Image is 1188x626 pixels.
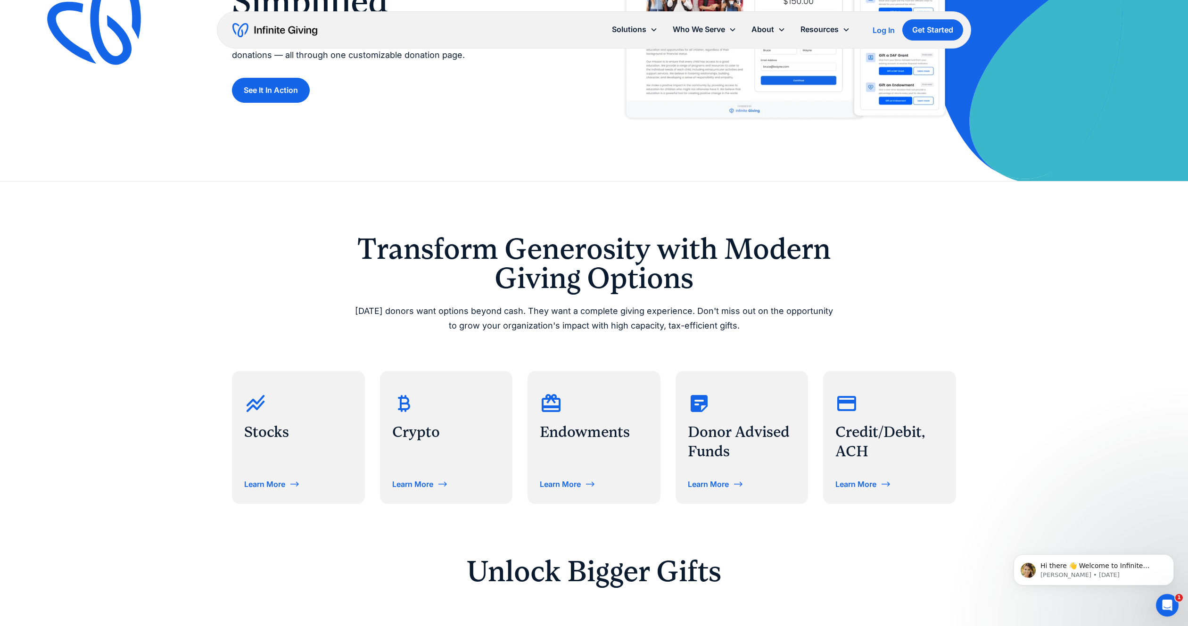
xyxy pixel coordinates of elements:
[612,23,646,36] div: Solutions
[1156,594,1179,617] iframe: Intercom live chat
[353,557,835,586] h2: Unlock Bigger Gifts
[835,422,944,461] h3: Credit/Debit, ACH
[244,480,285,488] div: Learn More
[232,371,365,504] a: StocksLearn More
[232,78,310,103] a: See It In Action
[604,19,665,40] div: Solutions
[999,535,1188,601] iframe: Intercom notifications message
[232,23,317,38] a: home
[676,371,808,504] a: Donor Advised FundsLearn More
[380,371,513,504] a: CryptoLearn More
[392,480,433,488] div: Learn More
[353,304,835,333] p: [DATE] donors want options beyond cash. They want a complete giving experience. Don't miss out on...
[823,371,956,504] a: Credit/Debit, ACHLearn More
[793,19,858,40] div: Resources
[540,480,581,488] div: Learn More
[800,23,839,36] div: Resources
[540,422,648,442] h3: Endowments
[744,19,793,40] div: About
[665,19,744,40] div: Who We Serve
[688,422,796,461] h3: Donor Advised Funds
[392,422,501,442] h3: Crypto
[528,371,660,504] a: EndowmentsLearn More
[751,23,774,36] div: About
[244,422,353,442] h3: Stocks
[688,480,729,488] div: Learn More
[353,234,835,293] h2: Transform Generosity with Modern Giving Options
[873,26,895,34] div: Log In
[835,480,876,488] div: Learn More
[873,25,895,36] a: Log In
[902,19,963,41] a: Get Started
[1175,594,1183,601] span: 1
[673,23,725,36] div: Who We Serve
